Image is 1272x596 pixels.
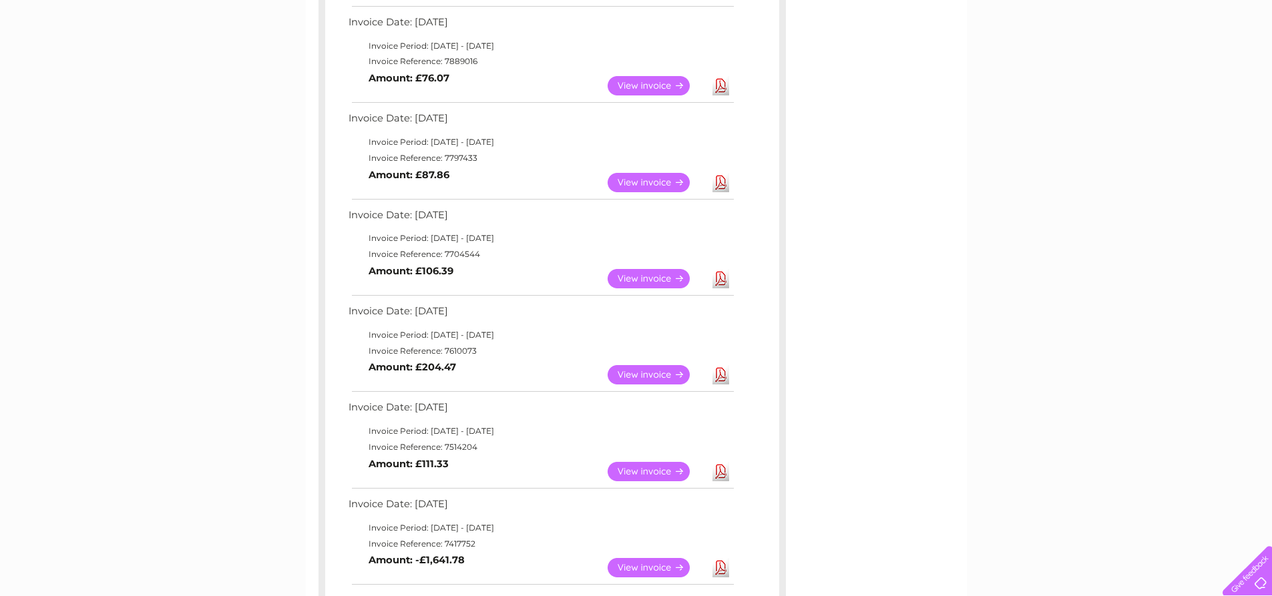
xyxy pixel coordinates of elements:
td: Invoice Reference: 7417752 [345,536,736,552]
a: Download [712,76,729,95]
a: Water [1037,57,1062,67]
td: Invoice Period: [DATE] - [DATE] [345,423,736,439]
td: Invoice Date: [DATE] [345,206,736,231]
a: Log out [1228,57,1259,67]
img: logo.png [45,35,113,75]
td: Invoice Reference: 7514204 [345,439,736,455]
td: Invoice Period: [DATE] - [DATE] [345,38,736,54]
a: Download [712,365,729,384]
td: Invoice Period: [DATE] - [DATE] [345,520,736,536]
td: Invoice Reference: 7704544 [345,246,736,262]
a: Download [712,558,729,577]
td: Invoice Reference: 7889016 [345,53,736,69]
b: Amount: £106.39 [369,265,453,277]
div: Clear Business is a trading name of Verastar Limited (registered in [GEOGRAPHIC_DATA] No. 3667643... [321,7,952,65]
a: Blog [1156,57,1175,67]
td: Invoice Date: [DATE] [345,109,736,134]
td: Invoice Period: [DATE] - [DATE] [345,134,736,150]
a: View [608,558,706,577]
td: Invoice Date: [DATE] [345,495,736,520]
td: Invoice Period: [DATE] - [DATE] [345,230,736,246]
b: Amount: £204.47 [369,361,456,373]
a: View [608,462,706,481]
a: Telecoms [1108,57,1148,67]
a: Energy [1070,57,1100,67]
a: Download [712,269,729,288]
b: Amount: £76.07 [369,72,449,84]
a: View [608,76,706,95]
td: Invoice Date: [DATE] [345,13,736,38]
a: Contact [1183,57,1216,67]
td: Invoice Date: [DATE] [345,302,736,327]
a: Download [712,173,729,192]
td: Invoice Reference: 7610073 [345,343,736,359]
a: 0333 014 3131 [1020,7,1112,23]
b: Amount: £111.33 [369,458,449,470]
a: View [608,173,706,192]
b: Amount: £87.86 [369,169,449,181]
a: View [608,269,706,288]
a: Download [712,462,729,481]
td: Invoice Date: [DATE] [345,398,736,423]
a: View [608,365,706,384]
td: Invoice Period: [DATE] - [DATE] [345,327,736,343]
td: Invoice Reference: 7797433 [345,150,736,166]
b: Amount: -£1,641.78 [369,554,465,566]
